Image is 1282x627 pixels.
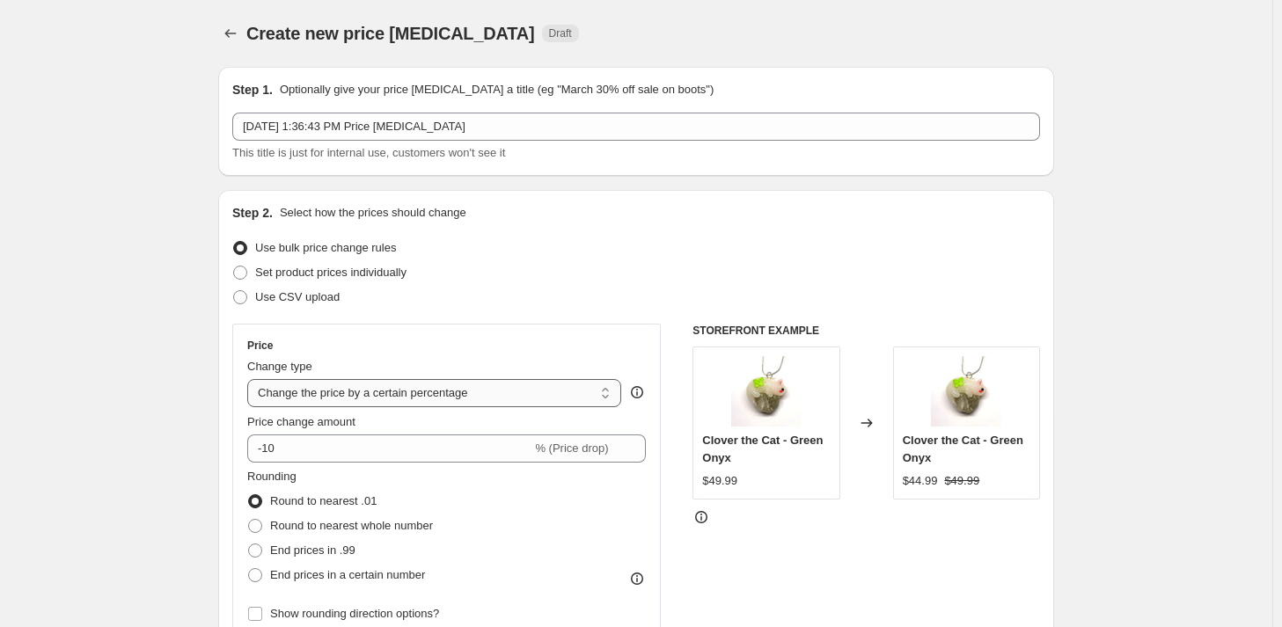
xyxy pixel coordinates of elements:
h3: Price [247,339,273,353]
span: End prices in a certain number [270,568,425,581]
span: Round to nearest .01 [270,494,377,507]
h2: Step 1. [232,81,273,98]
span: Create new price [MEDICAL_DATA] [246,24,535,43]
span: $49.99 [944,474,979,487]
span: Show rounding direction options? [270,607,439,620]
span: Price change amount [247,415,355,428]
span: $44.99 [903,474,938,487]
button: Price change jobs [218,21,243,46]
span: Change type [247,360,312,373]
span: Draft [549,26,572,40]
h2: Step 2. [232,204,273,222]
span: Clover the Cat - Green Onyx [702,434,823,464]
div: help [628,383,646,401]
span: Use CSV upload [255,290,340,303]
img: Clover6_80x.jpg [731,356,802,427]
span: Round to nearest whole number [270,519,433,532]
img: Clover6_80x.jpg [931,356,1001,427]
span: Clover the Cat - Green Onyx [903,434,1023,464]
span: Set product prices individually [255,266,407,279]
span: Use bulk price change rules [255,241,396,254]
h6: STOREFRONT EXAMPLE [692,324,1040,338]
span: % (Price drop) [535,441,608,455]
input: -15 [247,434,531,463]
input: 30% off holiday sale [232,113,1040,141]
span: $49.99 [702,474,737,487]
span: Rounding [247,470,297,483]
span: End prices in .99 [270,543,355,557]
p: Select how the prices should change [280,204,466,222]
p: Optionally give your price [MEDICAL_DATA] a title (eg "March 30% off sale on boots") [280,81,714,98]
span: This title is just for internal use, customers won't see it [232,146,505,159]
